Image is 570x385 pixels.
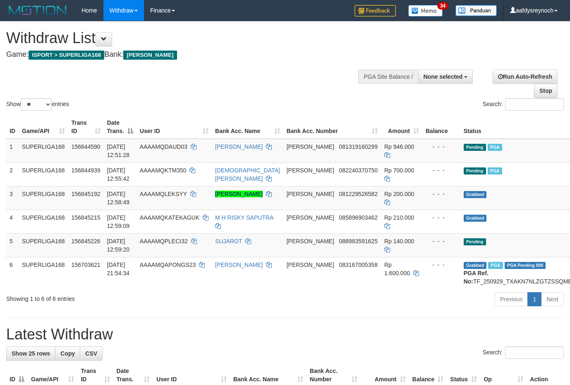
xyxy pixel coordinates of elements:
[424,73,463,80] span: None selected
[140,191,187,197] span: AAAAMQLEKSYY
[80,346,103,361] a: CSV
[19,115,68,139] th: Game/API: activate to sort column ascending
[68,115,104,139] th: Trans ID: activate to sort column ascending
[215,238,242,245] a: SUJAROT
[505,98,564,111] input: Search:
[426,213,457,222] div: - - -
[339,238,378,245] span: Copy 088983591625 to clipboard
[426,237,457,245] div: - - -
[107,143,130,158] span: [DATE] 12:51:28
[426,143,457,151] div: - - -
[6,139,19,163] td: 1
[464,270,489,285] b: PGA Ref. No:
[140,143,187,150] span: AAAAMQDAUD03
[72,262,101,268] span: 156703621
[72,143,101,150] span: 156844590
[60,350,75,357] span: Copy
[215,191,263,197] a: [PERSON_NAME]
[464,262,487,269] span: Grabbed
[29,51,104,60] span: ISPORT > SUPERLIGA168
[422,115,460,139] th: Balance
[464,167,486,174] span: Pending
[72,191,101,197] span: 156845192
[287,262,334,268] span: [PERSON_NAME]
[384,238,414,245] span: Rp 140.000
[354,5,396,17] img: Feedback.jpg
[140,238,188,245] span: AAAAMQPLECI32
[107,167,130,182] span: [DATE] 12:55:42
[408,5,443,17] img: Button%20Memo.svg
[6,233,19,257] td: 5
[215,214,273,221] a: M H RISKY SAPUTRA
[6,346,55,361] a: Show 25 rows
[215,167,280,182] a: [DEMOGRAPHIC_DATA][PERSON_NAME]
[483,98,564,111] label: Search:
[104,115,137,139] th: Date Trans.: activate to sort column descending
[12,350,50,357] span: Show 25 rows
[339,262,378,268] span: Copy 083167005358 to clipboard
[19,210,68,233] td: SUPERLIGA168
[339,191,378,197] span: Copy 081229526582 to clipboard
[426,261,457,269] div: - - -
[505,346,564,359] input: Search:
[21,98,52,111] select: Showentries
[85,350,97,357] span: CSV
[6,4,69,17] img: MOTION_logo.png
[358,70,418,84] div: PGA Site Balance /
[287,167,334,174] span: [PERSON_NAME]
[55,346,80,361] a: Copy
[384,143,414,150] span: Rp 946.000
[6,98,69,111] label: Show entries
[19,162,68,186] td: SUPERLIGA168
[123,51,177,60] span: [PERSON_NAME]
[384,167,414,174] span: Rp 700.000
[72,167,101,174] span: 156844939
[488,167,502,174] span: Marked by aafheankoy
[19,139,68,163] td: SUPERLIGA168
[107,214,130,229] span: [DATE] 12:59:09
[6,210,19,233] td: 4
[527,292,541,306] a: 1
[6,257,19,289] td: 6
[287,214,334,221] span: [PERSON_NAME]
[19,186,68,210] td: SUPERLIGA168
[464,191,487,198] span: Grabbed
[287,238,334,245] span: [PERSON_NAME]
[464,215,487,222] span: Grabbed
[212,115,283,139] th: Bank Acc. Name: activate to sort column ascending
[426,166,457,174] div: - - -
[426,190,457,198] div: - - -
[483,346,564,359] label: Search:
[287,143,334,150] span: [PERSON_NAME]
[6,30,372,46] h1: Withdraw List
[384,262,410,276] span: Rp 1.600.000
[107,262,130,276] span: [DATE] 21:54:34
[488,262,503,269] span: Marked by aafchhiseyha
[19,233,68,257] td: SUPERLIGA168
[455,5,497,16] img: panduan.png
[488,144,502,151] span: Marked by aafheankoy
[384,214,414,221] span: Rp 210.000
[140,214,199,221] span: AAAAMQKATEKAGUK
[505,262,546,269] span: PGA Pending
[6,291,231,303] div: Showing 1 to 6 of 6 entries
[464,238,486,245] span: Pending
[6,115,19,139] th: ID
[215,262,263,268] a: [PERSON_NAME]
[381,115,422,139] th: Amount: activate to sort column ascending
[339,214,378,221] span: Copy 085896903462 to clipboard
[6,326,564,343] h1: Latest Withdraw
[283,115,381,139] th: Bank Acc. Number: activate to sort column ascending
[339,143,378,150] span: Copy 081319160299 to clipboard
[384,191,414,197] span: Rp 200.000
[541,292,564,306] a: Next
[6,51,372,59] h4: Game: Bank:
[495,292,528,306] a: Previous
[464,144,486,151] span: Pending
[287,191,334,197] span: [PERSON_NAME]
[72,214,101,221] span: 156845215
[6,162,19,186] td: 2
[107,238,130,253] span: [DATE] 12:59:20
[140,167,187,174] span: AAAAMQKTM350
[107,191,130,206] span: [DATE] 12:58:49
